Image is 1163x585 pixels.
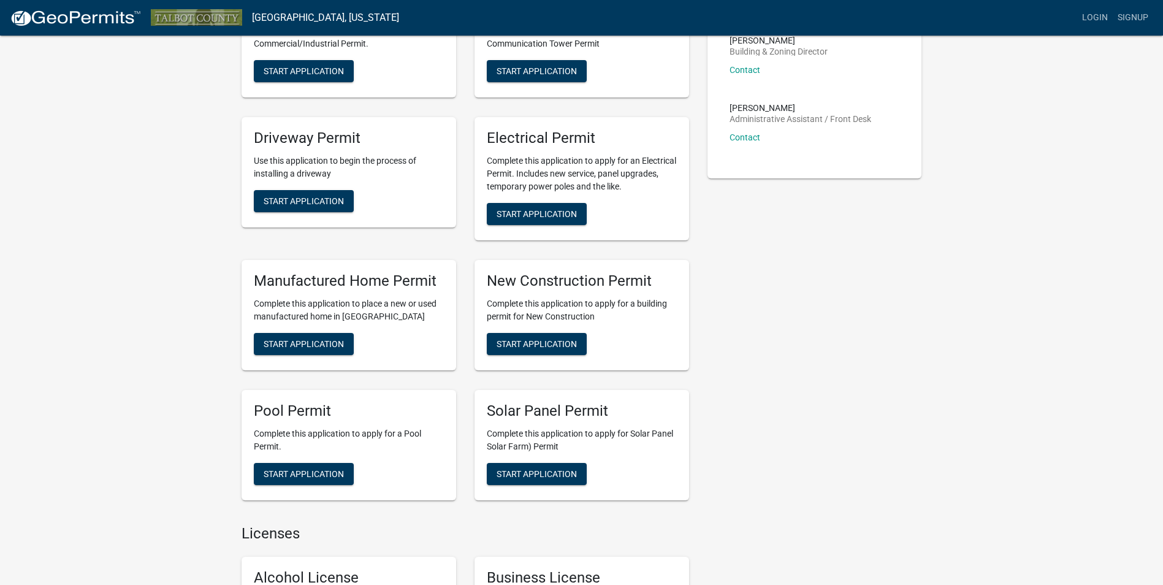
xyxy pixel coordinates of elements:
[254,333,354,355] button: Start Application
[487,155,677,193] p: Complete this application to apply for an Electrical Permit. Includes new service, panel upgrades...
[254,190,354,212] button: Start Application
[497,338,577,348] span: Start Application
[487,402,677,420] h5: Solar Panel Permit
[151,9,242,26] img: Talbot County, Georgia
[487,129,677,147] h5: Electrical Permit
[730,36,828,45] p: [PERSON_NAME]
[1077,6,1113,29] a: Login
[242,525,689,543] h4: Licenses
[487,297,677,323] p: Complete this application to apply for a building permit for New Construction
[254,402,444,420] h5: Pool Permit
[254,25,444,50] p: Complete this application to apply for a Commercial/Industrial Permit.
[487,427,677,453] p: Complete this application to apply for Solar Panel Solar Farm) Permit
[730,115,871,123] p: Administrative Assistant / Front Desk
[254,297,444,323] p: Complete this application to place a new or used manufactured home in [GEOGRAPHIC_DATA]
[264,196,344,205] span: Start Application
[497,66,577,76] span: Start Application
[254,463,354,485] button: Start Application
[487,203,587,225] button: Start Application
[487,272,677,290] h5: New Construction Permit
[254,427,444,453] p: Complete this application to apply for a Pool Permit.
[254,129,444,147] h5: Driveway Permit
[487,60,587,82] button: Start Application
[730,132,760,142] a: Contact
[254,155,444,180] p: Use this application to begin the process of installing a driveway
[254,60,354,82] button: Start Application
[497,468,577,478] span: Start Application
[730,104,871,112] p: [PERSON_NAME]
[264,66,344,76] span: Start Application
[497,208,577,218] span: Start Application
[487,25,677,50] p: Complete this application to apply for a Communication Tower Permit
[487,333,587,355] button: Start Application
[264,338,344,348] span: Start Application
[730,65,760,75] a: Contact
[254,272,444,290] h5: Manufactured Home Permit
[730,47,828,56] p: Building & Zoning Director
[1113,6,1153,29] a: Signup
[487,463,587,485] button: Start Application
[264,468,344,478] span: Start Application
[252,7,399,28] a: [GEOGRAPHIC_DATA], [US_STATE]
